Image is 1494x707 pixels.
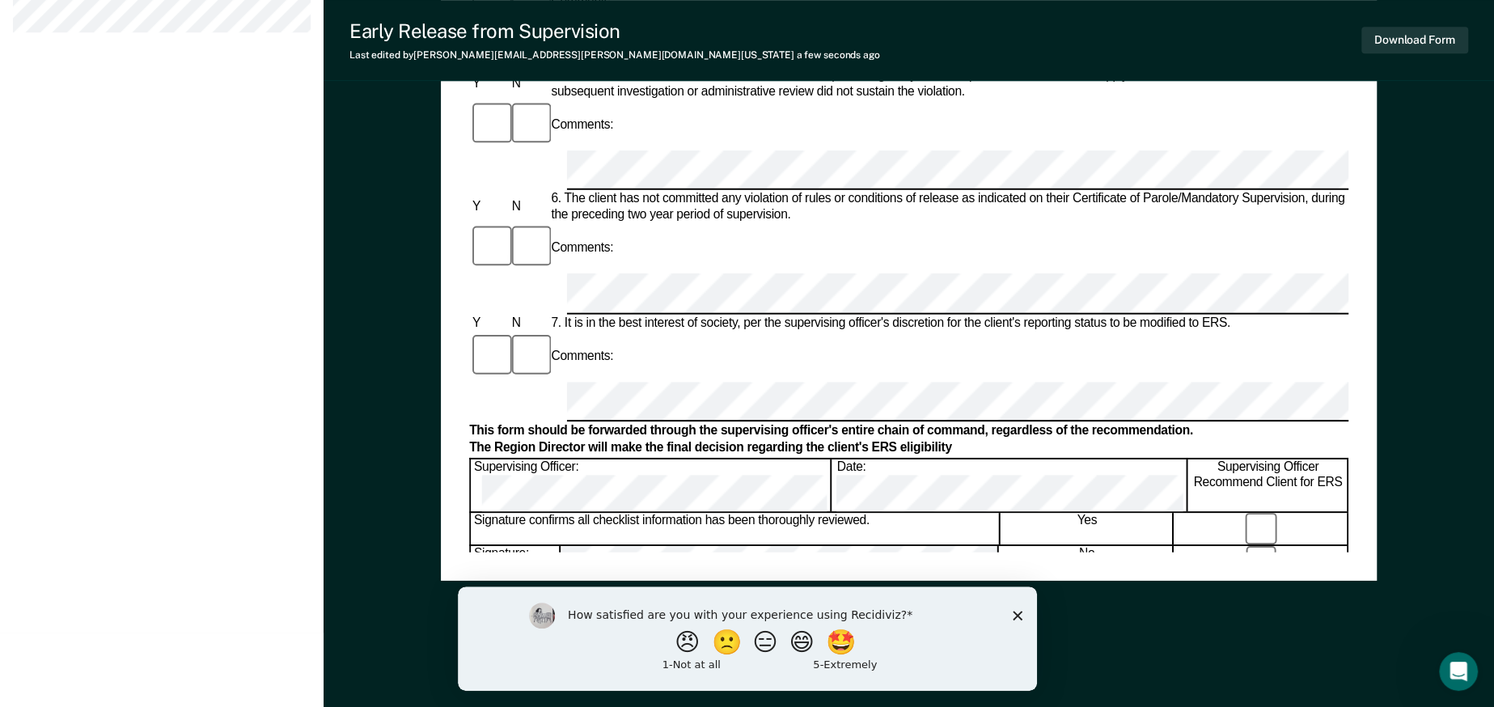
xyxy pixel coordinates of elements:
div: 6. The client has not committed any violation of rules or conditions of release as indicated on t... [548,192,1348,223]
div: Comments: [548,349,616,364]
div: The Region Director will make the final decision regarding the client's ERS eligibility [469,440,1348,455]
div: This form should be forwarded through the supervising officer's entire chain of command, regardle... [469,423,1348,438]
div: Yes [1001,514,1174,544]
div: Y [469,315,509,331]
div: N [508,76,548,91]
div: Supervising Officer Recommend Client for ERS [1188,459,1348,512]
div: Y [469,76,509,91]
div: N [508,315,548,331]
div: Comments: [548,117,616,133]
div: N [508,200,548,215]
button: Download Form [1361,27,1468,53]
div: Signature: [471,545,561,576]
div: 7. It is in the best interest of society, per the supervising officer's discretion for the client... [548,315,1348,331]
div: 5. The client has not had a warrant issued within the preceding two years of supervision. This do... [548,69,1348,100]
div: Signature confirms all checklist information has been thoroughly reviewed. [471,514,1000,544]
div: Supervising Officer: [471,459,832,512]
iframe: Survey by Kim from Recidiviz [458,586,1037,691]
div: Early Release from Supervision [349,19,880,43]
span: a few seconds ago [797,49,880,61]
div: Last edited by [PERSON_NAME][EMAIL_ADDRESS][PERSON_NAME][DOMAIN_NAME][US_STATE] [349,49,880,61]
div: Y [469,200,509,215]
iframe: Intercom live chat [1439,652,1478,691]
div: No [1001,545,1174,576]
div: Comments: [548,241,616,256]
div: Date: [833,459,1187,512]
